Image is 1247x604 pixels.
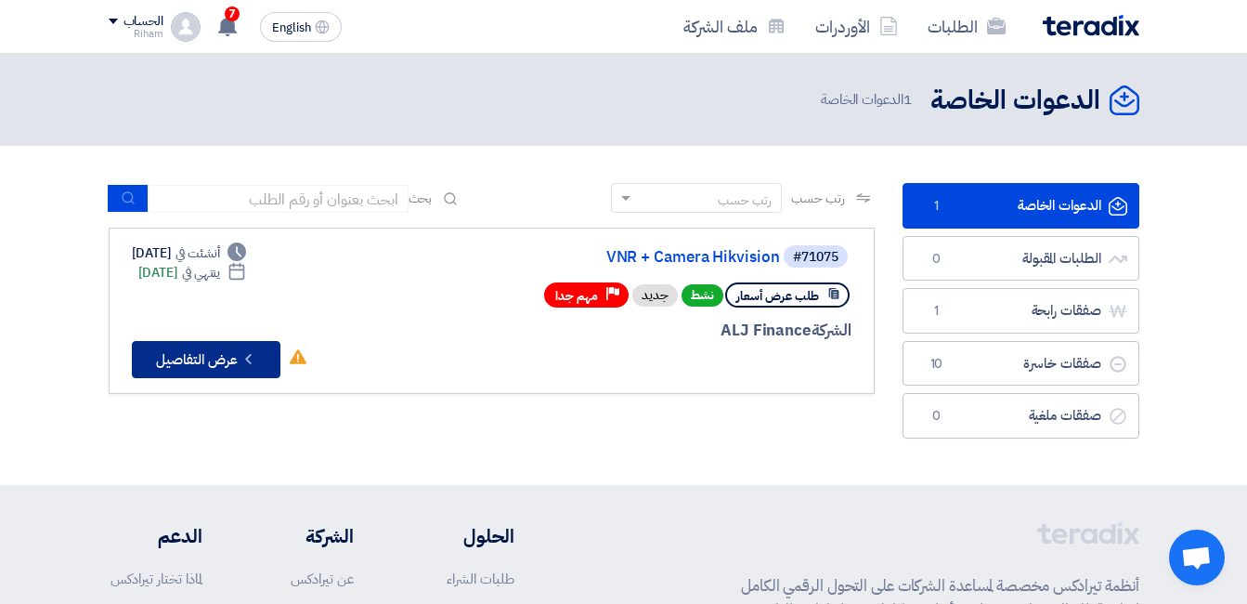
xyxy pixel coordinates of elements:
span: 1 [926,302,948,321]
input: ابحث بعنوان أو رقم الطلب [149,185,409,213]
img: Teradix logo [1043,15,1139,36]
img: profile_test.png [171,12,201,42]
div: #71075 [793,251,838,264]
a: صفقات ملغية0 [903,393,1139,439]
a: الدعوات الخاصة1 [903,183,1139,229]
a: ملف الشركة [669,5,800,48]
li: الدعم [109,522,202,550]
li: الحلول [409,522,514,550]
span: بحث [409,189,433,208]
button: English [260,12,342,42]
span: طلب عرض أسعار [736,287,819,305]
div: [DATE] [132,243,247,263]
span: نشط [682,284,723,307]
span: الشركة [812,319,851,342]
span: أنشئت في [175,243,220,263]
span: 0 [926,407,948,426]
div: الحساب [123,14,163,30]
div: Riham [109,29,163,39]
span: 1 [926,197,948,216]
a: لماذا تختار تيرادكس [110,569,202,589]
div: ALJ Finance [405,319,851,343]
span: 10 [926,355,948,374]
span: 1 [903,89,912,110]
a: الطلبات المقبولة0 [903,236,1139,282]
a: Open chat [1169,530,1225,585]
div: رتب حسب [718,190,772,210]
span: رتب حسب [791,189,844,208]
a: صفقات خاسرة10 [903,341,1139,387]
a: صفقات رابحة1 [903,288,1139,334]
li: الشركة [257,522,354,550]
button: عرض التفاصيل [132,341,280,378]
div: [DATE] [138,263,247,282]
a: عن تيرادكس [291,569,354,589]
a: الأوردرات [800,5,913,48]
a: طلبات الشراء [447,569,514,589]
a: الطلبات [913,5,1020,48]
span: مهم جدا [555,287,598,305]
span: الدعوات الخاصة [821,89,916,111]
span: English [272,21,311,34]
h2: الدعوات الخاصة [930,83,1100,119]
a: VNR + Camera Hikvision [409,249,780,266]
span: 7 [225,7,240,21]
span: ينتهي في [182,263,220,282]
div: جديد [632,284,678,307]
span: 0 [926,250,948,269]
